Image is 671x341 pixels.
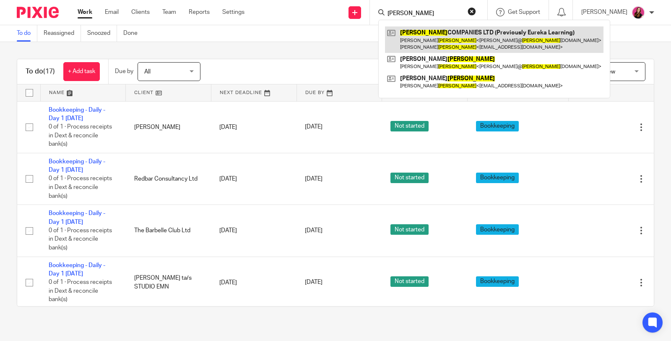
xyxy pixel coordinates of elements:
[131,8,150,16] a: Clients
[49,159,105,173] a: Bookkeeping - Daily - Day 1 [DATE]
[17,25,37,42] a: To do
[49,124,112,147] span: 0 of 1 · Process receipts in Dext & reconcile bank(s)
[476,224,519,235] span: Bookkeeping
[211,101,296,153] td: [DATE]
[26,67,55,76] h1: To do
[211,205,296,257] td: [DATE]
[49,107,105,121] a: Bookkeeping - Daily - Day 1 [DATE]
[390,121,429,131] span: Not started
[581,8,627,16] p: [PERSON_NAME]
[390,224,429,235] span: Not started
[115,67,133,76] p: Due by
[49,176,112,199] span: 0 of 1 · Process receipts in Dext & reconcile bank(s)
[508,9,540,15] span: Get Support
[126,101,211,153] td: [PERSON_NAME]
[49,262,105,277] a: Bookkeeping - Daily - Day 1 [DATE]
[390,276,429,287] span: Not started
[44,25,81,42] a: Reassigned
[305,176,322,182] span: [DATE]
[126,153,211,205] td: Redbar Consultancy Ltd
[49,279,112,302] span: 0 of 1 · Process receipts in Dext & reconcile bank(s)
[144,69,151,75] span: All
[123,25,144,42] a: Done
[476,276,519,287] span: Bookkeeping
[105,8,119,16] a: Email
[162,8,176,16] a: Team
[63,62,100,81] a: + Add task
[87,25,117,42] a: Snoozed
[390,173,429,183] span: Not started
[476,173,519,183] span: Bookkeeping
[468,7,476,16] button: Clear
[305,124,322,130] span: [DATE]
[222,8,244,16] a: Settings
[211,257,296,308] td: [DATE]
[476,121,519,131] span: Bookkeeping
[305,228,322,233] span: [DATE]
[43,68,55,75] span: (17)
[126,257,211,308] td: [PERSON_NAME] ta/s STUDIO EMN
[78,8,92,16] a: Work
[189,8,210,16] a: Reports
[17,7,59,18] img: Pixie
[387,10,462,18] input: Search
[126,205,211,257] td: The Barbelle Club Ltd
[211,153,296,205] td: [DATE]
[49,210,105,225] a: Bookkeeping - Daily - Day 1 [DATE]
[49,228,112,251] span: 0 of 1 · Process receipts in Dext & reconcile bank(s)
[632,6,645,19] img: 21.png
[305,280,322,286] span: [DATE]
